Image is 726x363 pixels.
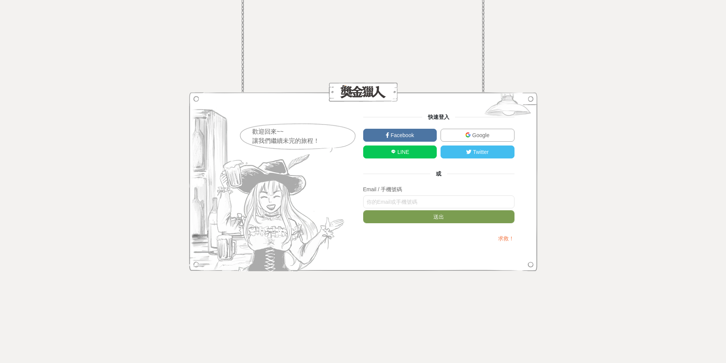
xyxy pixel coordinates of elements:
[252,136,357,146] div: 讓我們繼續未完的旅程！
[471,132,489,138] span: Google
[471,149,489,155] span: Twitter
[252,127,357,136] div: 歡迎回來~~
[498,235,514,241] a: 求救！
[363,185,514,193] div: Email / 手機號碼
[422,114,455,120] span: 快速登入
[363,195,514,208] input: 你的Email或手機號碼
[396,149,409,155] span: LINE
[363,210,514,223] button: 送出
[465,132,471,138] img: Google
[478,92,537,121] img: Signup
[391,149,396,154] img: LINE
[189,92,347,271] img: Signup
[430,171,447,177] span: 或
[389,132,414,138] span: Facebook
